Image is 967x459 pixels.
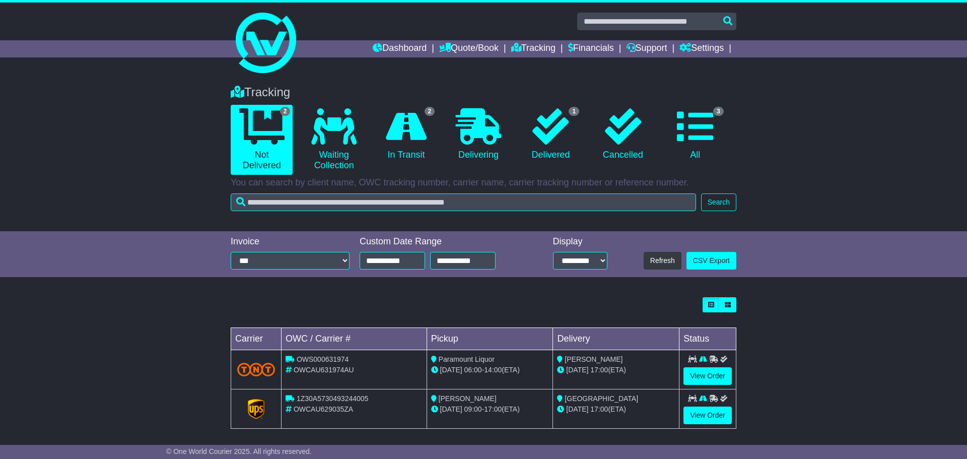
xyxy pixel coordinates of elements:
span: [DATE] [566,366,588,374]
a: Dashboard [373,40,427,57]
td: OWC / Carrier # [282,328,427,350]
a: View Order [683,367,732,385]
a: Support [627,40,667,57]
button: Refresh [644,252,681,270]
td: Status [679,328,736,350]
span: [PERSON_NAME] [439,395,497,403]
p: You can search by client name, OWC tracking number, carrier name, carrier tracking number or refe... [231,177,736,188]
td: Delivery [553,328,679,350]
img: GetCarrierServiceLogo [248,399,265,419]
a: 1 Delivered [520,105,582,164]
img: TNT_Domestic.png [237,363,275,376]
div: - (ETA) [431,404,549,415]
a: Settings [679,40,724,57]
span: 09:00 [464,405,482,413]
span: 1Z30A5730493244005 [297,395,368,403]
a: 3 All [664,105,726,164]
span: OWCAU631974AU [294,366,354,374]
td: Carrier [231,328,282,350]
div: (ETA) [557,365,675,375]
span: [DATE] [440,405,462,413]
button: Search [701,193,736,211]
span: [DATE] [440,366,462,374]
a: 2 In Transit [375,105,437,164]
span: 14:00 [484,366,502,374]
span: [GEOGRAPHIC_DATA] [565,395,638,403]
div: - (ETA) [431,365,549,375]
a: Waiting Collection [303,105,365,175]
span: 2 [425,107,435,116]
a: Financials [568,40,614,57]
a: Cancelled [592,105,654,164]
span: Paramount Liquor [439,355,495,363]
div: Tracking [226,85,741,100]
span: 17:00 [590,366,608,374]
div: Custom Date Range [360,236,521,247]
td: Pickup [427,328,553,350]
span: 17:00 [484,405,502,413]
span: [DATE] [566,405,588,413]
span: OWS000631974 [297,355,349,363]
div: (ETA) [557,404,675,415]
a: Delivering [447,105,509,164]
span: © One World Courier 2025. All rights reserved. [166,447,312,455]
div: Invoice [231,236,350,247]
span: 2 [280,107,291,116]
span: 06:00 [464,366,482,374]
a: View Order [683,407,732,424]
span: 3 [713,107,724,116]
a: Tracking [511,40,556,57]
span: 1 [569,107,579,116]
a: CSV Export [686,252,736,270]
span: 17:00 [590,405,608,413]
div: Display [553,236,607,247]
span: [PERSON_NAME] [565,355,623,363]
a: 2 Not Delivered [231,105,293,175]
span: OWCAU629035ZA [294,405,353,413]
a: Quote/Book [439,40,499,57]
